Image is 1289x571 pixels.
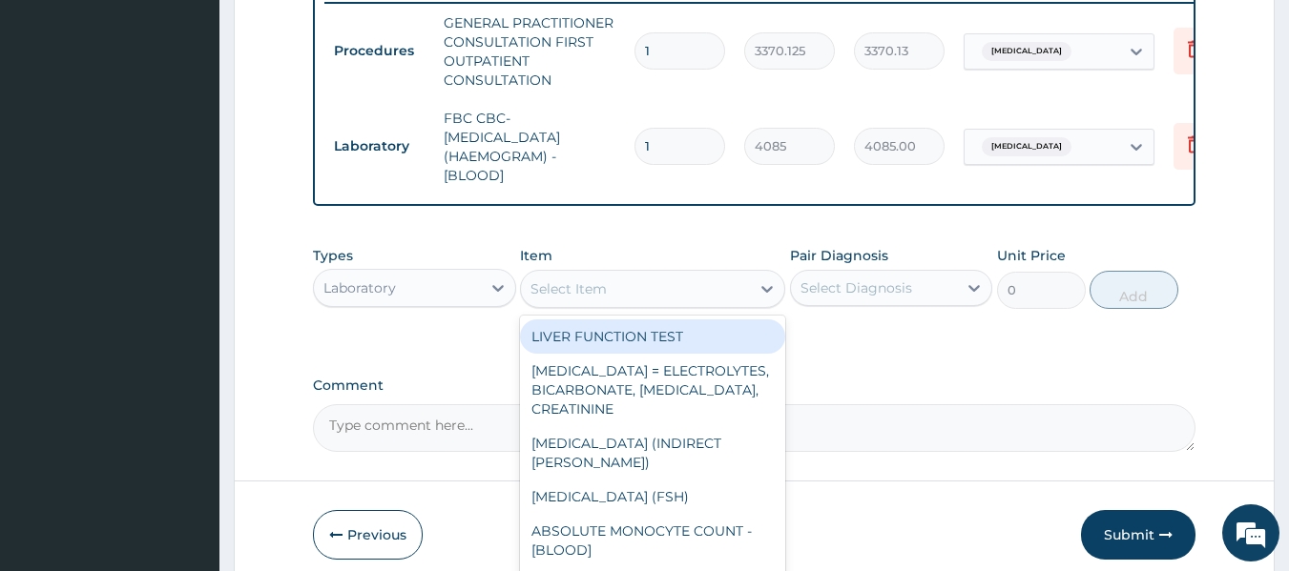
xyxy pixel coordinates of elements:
div: [MEDICAL_DATA] (FSH) [520,479,785,514]
span: [MEDICAL_DATA] [982,137,1071,156]
div: [MEDICAL_DATA] (INDIRECT [PERSON_NAME]) [520,426,785,479]
textarea: Type your message and hit 'Enter' [10,374,364,440]
button: Submit [1081,510,1195,560]
label: Comment [313,377,1196,394]
div: Chat with us now [99,107,321,132]
button: Previous [313,510,423,560]
td: FBC CBC-[MEDICAL_DATA] (HAEMOGRAM) - [BLOOD] [434,99,625,194]
td: Procedures [324,33,434,69]
label: Item [520,246,552,265]
div: [MEDICAL_DATA] = ELECTROLYTES, BICARBONATE, [MEDICAL_DATA], CREATININE [520,354,785,426]
button: Add [1090,271,1178,309]
span: [MEDICAL_DATA] [982,42,1071,61]
label: Types [313,248,353,264]
div: LIVER FUNCTION TEST [520,319,785,354]
div: Minimize live chat window [313,10,359,55]
span: We're online! [111,167,263,359]
td: GENERAL PRACTITIONER CONSULTATION FIRST OUTPATIENT CONSULTATION [434,4,625,99]
div: Select Diagnosis [800,278,912,297]
label: Pair Diagnosis [790,246,888,265]
div: Laboratory [323,278,396,297]
div: ABSOLUTE MONOCYTE COUNT - [BLOOD] [520,514,785,567]
td: Laboratory [324,129,434,164]
img: d_794563401_company_1708531726252_794563401 [35,95,77,143]
label: Unit Price [997,246,1066,265]
div: Select Item [530,279,607,298]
